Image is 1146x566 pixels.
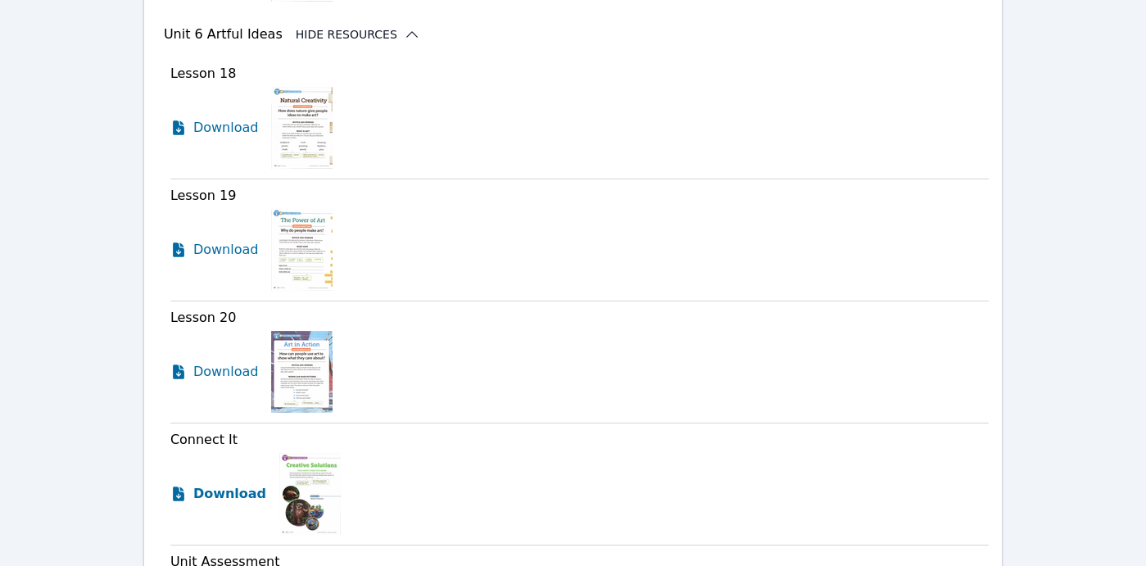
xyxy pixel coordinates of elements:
[170,331,259,413] a: Download
[170,188,237,203] span: Lesson 19
[170,432,238,447] span: Connect It
[170,66,237,81] span: Lesson 18
[271,209,333,291] img: Lesson 19
[164,25,283,44] h3: Unit 6 Artful Ideas
[170,209,259,291] a: Download
[271,331,333,413] img: Lesson 20
[193,484,266,504] span: Download
[271,87,333,169] img: Lesson 18
[170,453,266,535] a: Download
[279,453,341,535] img: Connect It
[193,118,259,138] span: Download
[193,240,259,260] span: Download
[193,362,259,382] span: Download
[170,87,259,169] a: Download
[296,26,420,43] button: Hide Resources
[170,310,237,325] span: Lesson 20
